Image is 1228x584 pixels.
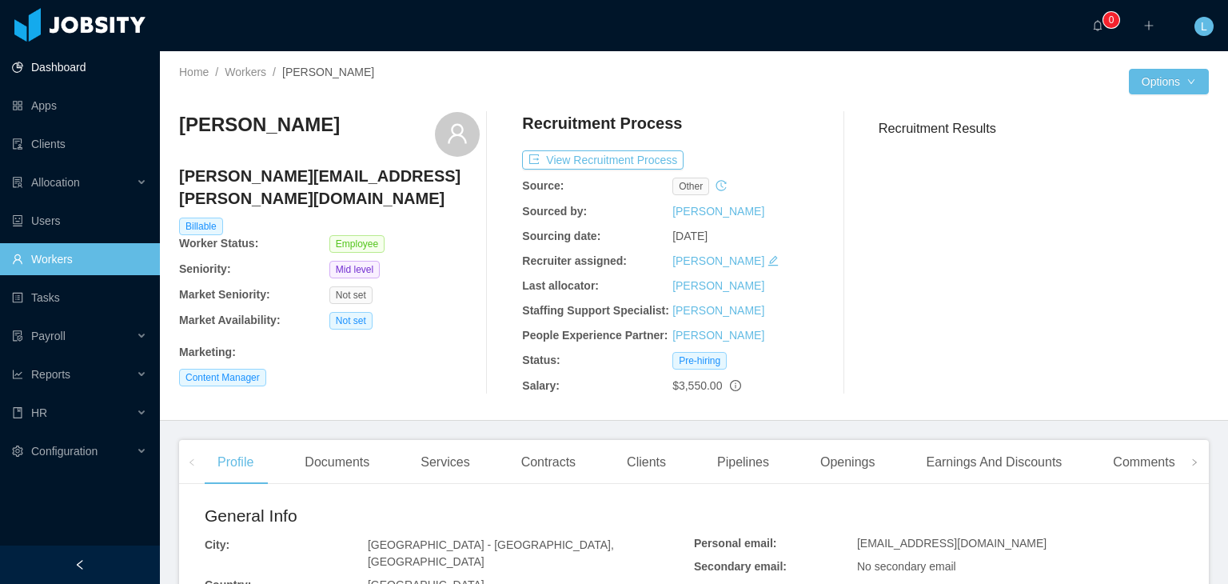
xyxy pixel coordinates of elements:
[329,261,380,278] span: Mid level
[12,177,23,188] i: icon: solution
[522,279,599,292] b: Last allocator:
[522,154,684,166] a: icon: exportView Recruitment Process
[179,112,340,138] h3: [PERSON_NAME]
[329,312,373,330] span: Not set
[704,440,782,485] div: Pipelines
[12,128,147,160] a: icon: auditClients
[12,205,147,237] a: icon: robotUsers
[12,369,23,380] i: icon: line-chart
[31,445,98,458] span: Configuration
[1143,20,1154,31] i: icon: plus
[672,379,722,392] span: $3,550.00
[273,66,276,78] span: /
[368,538,614,568] span: [GEOGRAPHIC_DATA] - [GEOGRAPHIC_DATA], [GEOGRAPHIC_DATA]
[672,304,764,317] a: [PERSON_NAME]
[879,118,1209,138] h3: Recruitment Results
[730,380,741,391] span: info-circle
[446,122,468,145] i: icon: user
[1129,69,1209,94] button: Optionsicon: down
[179,346,236,358] b: Marketing :
[179,66,209,78] a: Home
[1201,17,1207,36] span: L
[292,440,382,485] div: Documents
[215,66,218,78] span: /
[672,254,764,267] a: [PERSON_NAME]
[857,537,1047,550] span: [EMAIL_ADDRESS][DOMAIN_NAME]
[522,254,627,267] b: Recruiter assigned:
[913,440,1074,485] div: Earnings And Discounts
[179,218,223,235] span: Billable
[522,112,682,134] h4: Recruitment Process
[225,66,266,78] a: Workers
[522,329,668,342] b: People Experience Partner:
[188,458,196,466] i: icon: left
[522,230,600,242] b: Sourcing date:
[408,440,482,485] div: Services
[1100,440,1187,485] div: Comments
[672,352,727,370] span: Pre-hiring
[672,178,709,195] span: other
[508,440,588,485] div: Contracts
[12,90,147,122] a: icon: appstoreApps
[205,440,266,485] div: Profile
[179,237,258,250] b: Worker Status:
[179,288,270,301] b: Market Seniority:
[31,368,70,381] span: Reports
[522,205,587,218] b: Sourced by:
[672,230,708,242] span: [DATE]
[522,354,560,366] b: Status:
[12,282,147,314] a: icon: profileTasks
[672,279,764,292] a: [PERSON_NAME]
[12,243,147,275] a: icon: userWorkers
[31,330,66,342] span: Payroll
[1103,12,1119,28] sup: 0
[12,407,23,418] i: icon: book
[1190,458,1198,466] i: icon: right
[179,262,231,275] b: Seniority:
[694,560,787,573] b: Secondary email:
[716,180,727,191] i: icon: history
[12,330,23,342] i: icon: file-protect
[857,560,956,573] span: No secondary email
[614,440,679,485] div: Clients
[522,179,564,192] b: Source:
[179,165,480,210] h4: [PERSON_NAME][EMAIL_ADDRESS][PERSON_NAME][DOMAIN_NAME]
[672,205,764,218] a: [PERSON_NAME]
[694,537,777,550] b: Personal email:
[12,446,23,457] i: icon: setting
[282,66,374,78] span: [PERSON_NAME]
[31,406,47,419] span: HR
[329,235,385,253] span: Employee
[12,51,147,83] a: icon: pie-chartDashboard
[179,314,281,326] b: Market Availability:
[807,440,888,485] div: Openings
[522,379,560,392] b: Salary:
[522,304,669,317] b: Staffing Support Specialist:
[179,369,266,386] span: Content Manager
[205,538,229,551] b: City:
[31,176,80,189] span: Allocation
[205,503,694,529] h2: General Info
[1092,20,1103,31] i: icon: bell
[767,255,779,266] i: icon: edit
[329,286,373,304] span: Not set
[522,150,684,170] button: icon: exportView Recruitment Process
[672,329,764,342] a: [PERSON_NAME]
